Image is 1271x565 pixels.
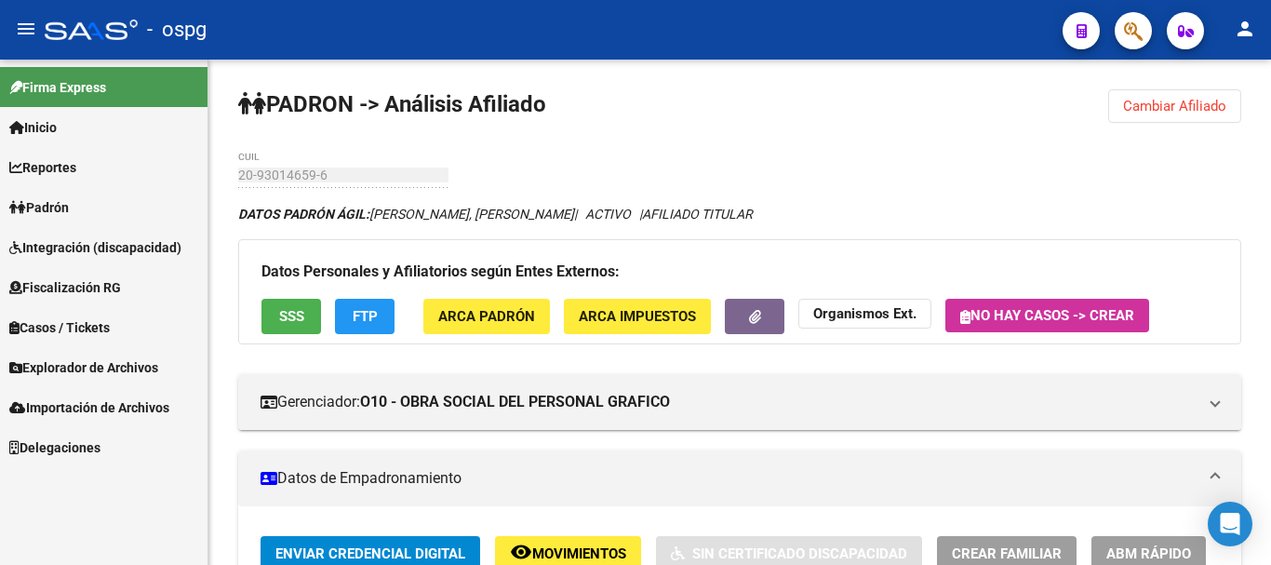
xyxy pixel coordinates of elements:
mat-icon: menu [15,18,37,40]
span: ARCA Impuestos [579,309,696,326]
span: Inicio [9,117,57,138]
strong: DATOS PADRÓN ÁGIL: [238,207,369,222]
button: SSS [261,299,321,333]
mat-expansion-panel-header: Datos de Empadronamiento [238,451,1241,506]
span: Integración (discapacidad) [9,237,181,258]
span: - ospg [147,9,207,50]
button: No hay casos -> Crear [945,299,1149,332]
span: ABM Rápido [1106,545,1191,562]
span: SSS [279,309,304,326]
button: Organismos Ext. [798,299,931,328]
button: ARCA Padrón [423,299,550,333]
span: Movimientos [532,545,626,562]
button: FTP [335,299,395,333]
strong: Organismos Ext. [813,306,916,323]
span: Casos / Tickets [9,317,110,338]
mat-expansion-panel-header: Gerenciador:O10 - OBRA SOCIAL DEL PERSONAL GRAFICO [238,374,1241,430]
span: No hay casos -> Crear [960,307,1134,324]
strong: PADRON -> Análisis Afiliado [238,91,546,117]
mat-icon: remove_red_eye [510,541,532,563]
span: Firma Express [9,77,106,98]
span: Reportes [9,157,76,178]
span: Enviar Credencial Digital [275,545,465,562]
span: Importación de Archivos [9,397,169,418]
span: Cambiar Afiliado [1123,98,1226,114]
i: | ACTIVO | [238,207,753,222]
span: Crear Familiar [952,545,1062,562]
span: Padrón [9,197,69,218]
span: ARCA Padrón [438,309,535,326]
span: AFILIADO TITULAR [642,207,753,222]
mat-panel-title: Gerenciador: [261,392,1197,412]
span: FTP [353,309,378,326]
button: ARCA Impuestos [564,299,711,333]
button: Cambiar Afiliado [1108,89,1241,123]
span: Delegaciones [9,437,100,458]
span: Sin Certificado Discapacidad [692,545,907,562]
strong: O10 - OBRA SOCIAL DEL PERSONAL GRAFICO [360,392,670,412]
h3: Datos Personales y Afiliatorios según Entes Externos: [261,259,1218,285]
span: Explorador de Archivos [9,357,158,378]
mat-icon: person [1234,18,1256,40]
mat-panel-title: Datos de Empadronamiento [261,468,1197,489]
span: Fiscalización RG [9,277,121,298]
span: [PERSON_NAME], [PERSON_NAME] [238,207,574,222]
div: Open Intercom Messenger [1208,502,1252,546]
